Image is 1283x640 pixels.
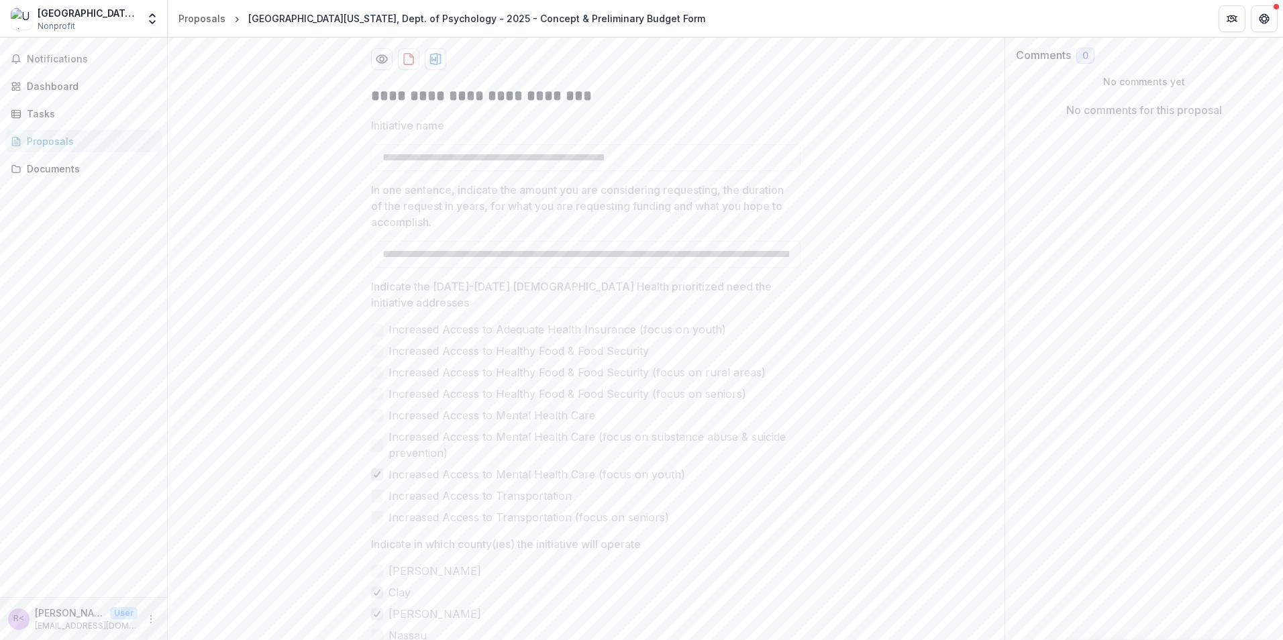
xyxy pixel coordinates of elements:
[27,79,151,93] div: Dashboard
[389,321,726,337] span: Increased Access to Adequate Health Insurance (focus on youth)
[389,386,746,402] span: Increased Access to Healthy Food & Food Security (focus on seniors)
[389,509,669,525] span: Increased Access to Transportation (focus on seniors)
[389,466,685,482] span: Increased Access to Mental Health Care (focus on youth)
[248,11,705,25] div: [GEOGRAPHIC_DATA][US_STATE], Dept. of Psychology - 2025 - Concept & Preliminary Budget Form
[389,429,801,461] span: Increased Access to Mental Health Care (focus on substance abuse & suicide prevention)
[1016,74,1273,89] p: No comments yet
[27,54,156,65] span: Notifications
[5,48,162,70] button: Notifications
[5,75,162,97] a: Dashboard
[389,606,481,622] span: [PERSON_NAME]
[35,606,105,620] p: [PERSON_NAME] <[EMAIL_ADDRESS][DOMAIN_NAME]>
[27,162,151,176] div: Documents
[371,48,393,70] button: Preview 4d712717-abff-4f35-85a2-fc85d5bc9291-0.pdf
[425,48,446,70] button: download-proposal
[13,615,24,623] div: Rui Zou <rzou@ufl.edu>
[1066,102,1222,118] p: No comments for this proposal
[389,584,411,600] span: Clay
[5,158,162,180] a: Documents
[1251,5,1278,32] button: Get Help
[371,182,792,230] p: In one sentence, indicate the amount you are considering requesting, the duration of the request ...
[389,488,572,504] span: Increased Access to Transportation
[371,278,792,311] p: Indicate the [DATE]-[DATE] [DEMOGRAPHIC_DATA] Health prioritized need the initiative addresses
[389,563,481,579] span: [PERSON_NAME]
[143,611,159,627] button: More
[389,364,766,380] span: Increased Access to Healthy Food & Food Security (focus on rural areas)
[1016,49,1071,62] h2: Comments
[11,8,32,30] img: University of Florida, Dept. of Health Disparities
[178,11,225,25] div: Proposals
[143,5,162,32] button: Open entity switcher
[5,130,162,152] a: Proposals
[1082,50,1088,62] span: 0
[27,134,151,148] div: Proposals
[173,9,711,28] nav: breadcrumb
[38,20,75,32] span: Nonprofit
[398,48,419,70] button: download-proposal
[173,9,231,28] a: Proposals
[27,107,151,121] div: Tasks
[389,343,649,359] span: Increased Access to Healthy Food & Food Security
[35,620,138,632] p: [EMAIL_ADDRESS][DOMAIN_NAME]
[1219,5,1245,32] button: Partners
[38,6,138,20] div: [GEOGRAPHIC_DATA][US_STATE], Dept. of Health Disparities
[5,103,162,125] a: Tasks
[110,607,138,619] p: User
[389,407,595,423] span: Increased Access to Mental Health Care
[371,536,641,552] p: Indicate in which county(ies) the initiative will operate
[371,117,444,134] p: Initiative name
